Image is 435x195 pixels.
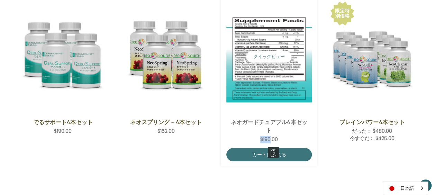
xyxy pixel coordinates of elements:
span: 今すぐだ： [350,135,374,142]
span: $425.00 [375,135,395,142]
a: カートに入れる [226,148,312,161]
aside: Language selected: 日本語 [383,182,428,195]
img: ネオスプリング - 4本セット [123,14,209,100]
a: NeoSpring - 4 Save Set,$152.00 [123,1,209,113]
a: Brain Power 4 Save Set,Was:$480.00, Now:$425.00 [329,1,415,113]
a: 日本語 [383,182,428,195]
a: NeoGuard Chewable 4 Save Set,$190.00 [226,1,312,113]
span: だった： [352,128,371,134]
div: Language [383,182,428,195]
span: $190.00 [54,128,72,134]
div: 限定特別価格 [334,8,351,19]
span: $190.00 [260,136,278,143]
img: diqt Icon [269,149,278,157]
button: クイックビュー [246,51,292,63]
img: でるサポート4本セット [20,14,106,100]
span: $480.00 [373,128,392,134]
a: ネオガードチュアブル4本セット [230,118,308,134]
a: DeruSupport 4-Save Set,$190.00 [20,1,106,113]
a: ネオスプリング - 4本セット [127,118,205,126]
a: でるサポート4本セット [24,118,102,126]
span: $152.00 [157,128,175,134]
img: ブレインパワー4本セット [329,14,415,100]
a: ブレインパワー4本セット [333,118,411,126]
